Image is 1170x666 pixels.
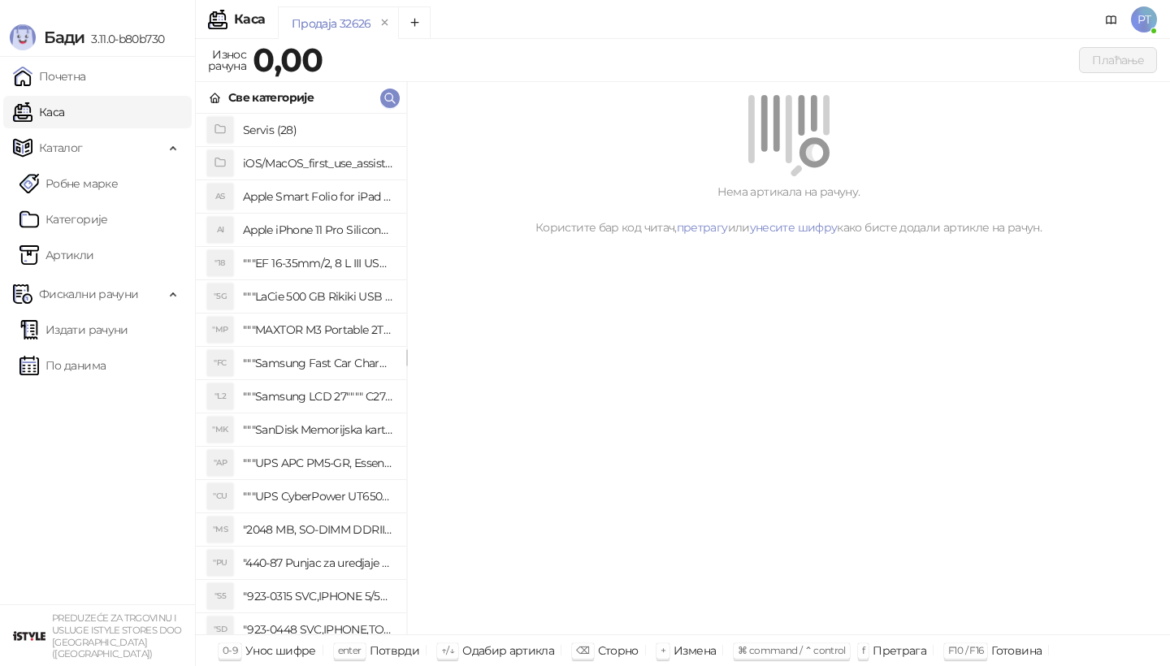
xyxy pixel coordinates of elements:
div: Износ рачуна [205,44,249,76]
span: Фискални рачуни [39,278,138,310]
div: Све категорије [228,89,314,106]
div: "S5 [207,583,233,609]
div: "L2 [207,383,233,409]
h4: """Samsung Fast Car Charge Adapter, brzi auto punja_, boja crna""" [243,350,393,376]
strong: 0,00 [253,40,323,80]
a: Почетна [13,60,86,93]
span: 0-9 [223,644,237,656]
h4: "440-87 Punjac za uredjaje sa micro USB portom 4/1, Stand." [243,550,393,576]
span: enter [338,644,362,656]
div: Претрага [873,640,926,661]
span: ⌫ [576,644,589,656]
div: "MP [207,317,233,343]
h4: Apple iPhone 11 Pro Silicone Case - Black [243,217,393,243]
h4: """Samsung LCD 27"""" C27F390FHUXEN""" [243,383,393,409]
span: 3.11.0-b80b730 [84,32,164,46]
div: Измена [674,640,716,661]
div: Каса [234,13,265,26]
a: ArtikliАртикли [19,239,94,271]
div: Потврди [370,640,420,661]
h4: """MAXTOR M3 Portable 2TB 2.5"""" crni eksterni hard disk HX-M201TCB/GM""" [243,317,393,343]
span: Каталог [39,132,83,164]
span: PT [1131,6,1157,32]
h4: """SanDisk Memorijska kartica 256GB microSDXC sa SD adapterom SDSQXA1-256G-GN6MA - Extreme PLUS, ... [243,417,393,443]
button: Add tab [398,6,431,39]
h4: """EF 16-35mm/2, 8 L III USM""" [243,250,393,276]
span: + [661,644,665,656]
div: "5G [207,283,233,309]
span: f [862,644,864,656]
a: Издати рачуни [19,314,128,346]
small: PREDUZEĆE ZA TRGOVINU I USLUGE ISTYLE STORES DOO [GEOGRAPHIC_DATA] ([GEOGRAPHIC_DATA]) [52,612,182,660]
button: Плаћање [1079,47,1157,73]
a: По данима [19,349,106,382]
div: grid [196,114,406,634]
a: Категорије [19,203,108,236]
div: AI [207,217,233,243]
h4: "923-0315 SVC,IPHONE 5/5S BATTERY REMOVAL TRAY Držač za iPhone sa kojim se otvara display [243,583,393,609]
img: 64x64-companyLogo-77b92cf4-9946-4f36-9751-bf7bb5fd2c7d.png [13,620,45,652]
div: "CU [207,483,233,509]
div: Нема артикала на рачуну. Користите бар код читач, или како бисте додали артикле на рачун. [427,183,1150,236]
div: Готовина [991,640,1042,661]
span: ↑/↓ [441,644,454,656]
span: Бади [44,28,84,47]
div: Одабир артикла [462,640,554,661]
a: Каса [13,96,64,128]
div: Унос шифре [245,640,316,661]
h4: iOS/MacOS_first_use_assistance (4) [243,150,393,176]
div: "PU [207,550,233,576]
div: "18 [207,250,233,276]
h4: """UPS APC PM5-GR, Essential Surge Arrest,5 utic_nica""" [243,450,393,476]
div: "AP [207,450,233,476]
h4: Apple Smart Folio for iPad mini (A17 Pro) - Sage [243,184,393,210]
h4: """LaCie 500 GB Rikiki USB 3.0 / Ultra Compact & Resistant aluminum / USB 3.0 / 2.5""""""" [243,283,393,309]
img: Logo [10,24,36,50]
div: Продаја 32626 [292,15,371,32]
span: ⌘ command / ⌃ control [738,644,846,656]
h4: "2048 MB, SO-DIMM DDRII, 667 MHz, Napajanje 1,8 0,1 V, Latencija CL5" [243,517,393,543]
div: "FC [207,350,233,376]
a: претрагу [677,220,728,235]
a: унесите шифру [750,220,838,235]
div: "MK [207,417,233,443]
h4: "923-0448 SVC,IPHONE,TOURQUE DRIVER KIT .65KGF- CM Šrafciger " [243,616,393,642]
button: remove [375,16,396,30]
a: Робне марке [19,167,118,200]
div: Сторно [598,640,639,661]
div: AS [207,184,233,210]
a: Документација [1098,6,1124,32]
div: "SD [207,616,233,642]
div: "MS [207,517,233,543]
h4: Servis (28) [243,117,393,143]
span: F10 / F16 [948,644,983,656]
h4: """UPS CyberPower UT650EG, 650VA/360W , line-int., s_uko, desktop""" [243,483,393,509]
